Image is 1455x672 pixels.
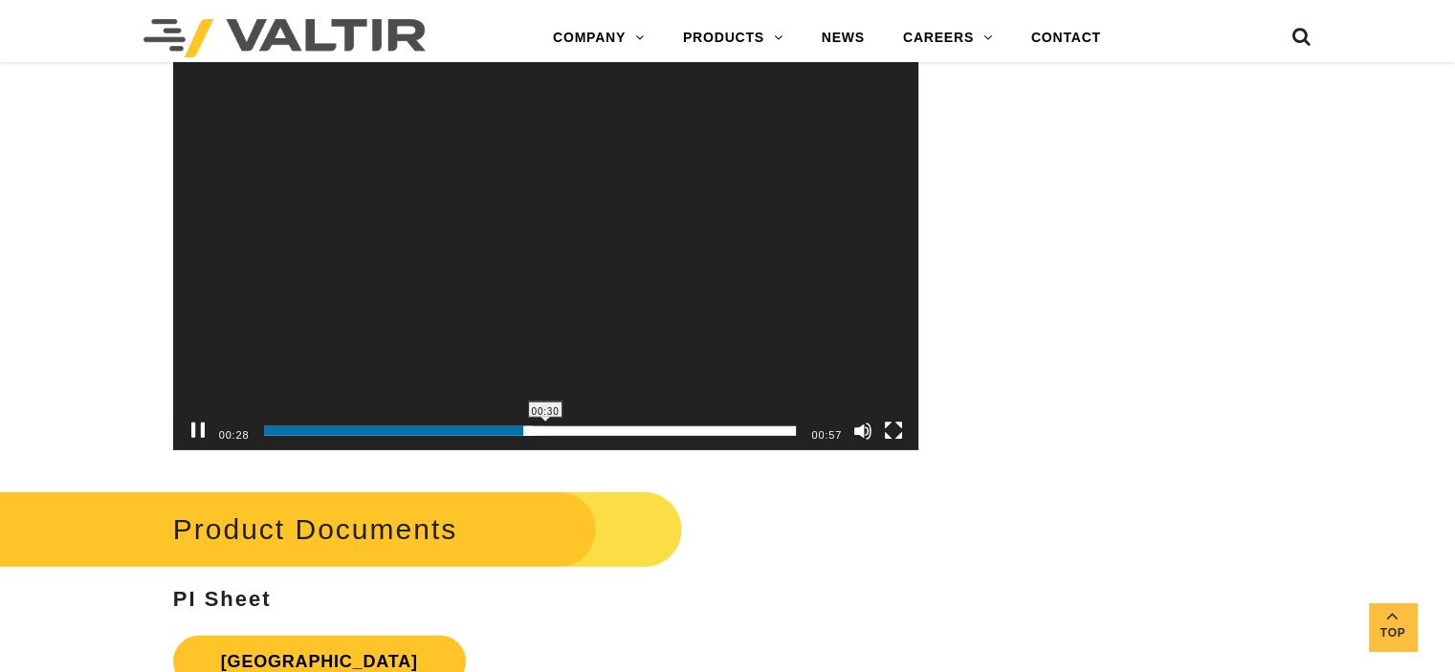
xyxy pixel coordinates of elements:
strong: PI Sheet [173,587,272,611]
button: Mute [853,422,872,441]
button: Fullscreen [884,422,903,441]
div: Video Player [173,32,918,450]
a: CONTACT [1012,19,1120,57]
button: Pause [188,422,208,441]
span: 00:28 [219,429,250,441]
a: COMPANY [534,19,664,57]
span: Top [1369,622,1417,644]
span: 00:57 [811,429,842,441]
a: NEWS [803,19,884,57]
a: PRODUCTS [664,19,803,57]
a: CAREERS [884,19,1012,57]
a: Top [1369,603,1417,651]
img: Valtir [143,19,426,57]
span: 00:30 [531,404,560,414]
